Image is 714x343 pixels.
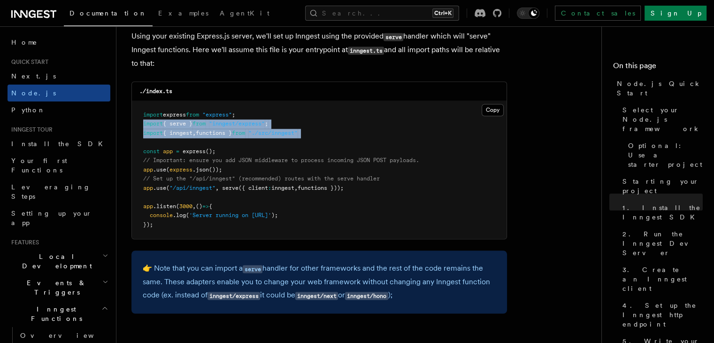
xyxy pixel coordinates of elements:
span: Inngest Functions [8,304,101,323]
code: serve [384,33,403,41]
span: Next.js [11,72,56,80]
span: .use [153,166,166,173]
span: ( [166,185,169,191]
span: , [192,130,196,136]
span: , [215,185,219,191]
a: Next.js [8,68,110,85]
span: 2. Run the Inngest Dev Server [622,229,703,257]
span: Node.js [11,89,56,97]
span: ( [176,203,179,210]
span: Your first Functions [11,157,67,174]
a: AgentKit [214,3,275,25]
a: 3. Create an Inngest client [619,261,703,297]
span: ()); [209,166,222,173]
a: serve [243,264,262,273]
span: Leveraging Steps [11,183,91,200]
span: "express" [202,111,232,118]
span: console [150,212,173,218]
span: .listen [153,203,176,210]
a: Starting your project [619,173,703,199]
a: 1. Install the Inngest SDK [619,199,703,226]
span: , [192,203,196,210]
a: Documentation [64,3,153,26]
span: 1. Install the Inngest SDK [622,203,703,222]
code: inngest/hono [345,292,388,300]
span: ({ client [238,185,268,191]
a: Examples [153,3,214,25]
span: from [232,130,245,136]
span: Install the SDK [11,140,108,148]
a: Node.js [8,85,110,101]
span: ; [232,111,235,118]
span: ; [265,120,268,127]
span: 'Server running on [URL]' [189,212,271,218]
span: // Set up the "/api/inngest" (recommended) routes with the serve handler [143,175,380,182]
span: { inngest [163,130,192,136]
span: ( [166,166,169,173]
span: "inngest/express" [209,120,265,127]
span: , [294,185,298,191]
span: import [143,130,163,136]
span: express [183,148,206,155]
span: import [143,120,163,127]
a: Sign Up [645,6,706,21]
span: Python [11,106,46,114]
kbd: Ctrl+K [432,8,453,18]
span: from [186,111,199,118]
a: Install the SDK [8,135,110,152]
span: .log [173,212,186,218]
a: Your first Functions [8,152,110,179]
span: Optional: Use a starter project [628,141,703,169]
span: app [143,166,153,173]
span: Features [8,239,39,246]
span: // Important: ensure you add JSON middleware to process incoming JSON POST payloads. [143,157,419,164]
span: => [202,203,209,210]
span: .json [192,166,209,173]
p: 👉 Note that you can import a handler for other frameworks and the rest of the code remains the sa... [143,262,496,302]
code: inngest/express [207,292,260,300]
span: : [268,185,271,191]
span: const [143,148,160,155]
a: Optional: Use a starter project [624,137,703,173]
a: Node.js Quick Start [613,75,703,101]
a: Contact sales [555,6,641,21]
span: Node.js Quick Start [617,79,703,98]
span: = [176,148,179,155]
a: Python [8,101,110,118]
a: Leveraging Steps [8,179,110,205]
span: functions } [196,130,232,136]
span: app [143,185,153,191]
span: .use [153,185,166,191]
span: Events & Triggers [8,278,102,297]
span: 4. Set up the Inngest http endpoint [622,301,703,329]
span: Examples [158,9,208,17]
span: Local Development [8,252,102,271]
button: Toggle dark mode [517,8,539,19]
span: app [163,148,173,155]
a: 2. Run the Inngest Dev Server [619,226,703,261]
span: Inngest tour [8,126,53,133]
span: ( [186,212,189,218]
span: Quick start [8,58,48,66]
a: Setting up your app [8,205,110,231]
span: express [169,166,192,173]
span: () [196,203,202,210]
span: Home [11,38,38,47]
span: ); [271,212,278,218]
span: { [209,203,212,210]
button: Search...Ctrl+K [305,6,459,21]
code: ./index.ts [139,88,172,94]
code: inngest/next [295,292,338,300]
span: inngest [271,185,294,191]
span: 3000 [179,203,192,210]
span: serve [222,185,238,191]
span: Setting up your app [11,210,92,226]
a: 4. Set up the Inngest http endpoint [619,297,703,333]
span: "/api/inngest" [169,185,215,191]
span: express [163,111,186,118]
span: Documentation [69,9,147,17]
span: from [192,120,206,127]
span: Overview [20,332,117,339]
button: Local Development [8,248,110,274]
button: Inngest Functions [8,301,110,327]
